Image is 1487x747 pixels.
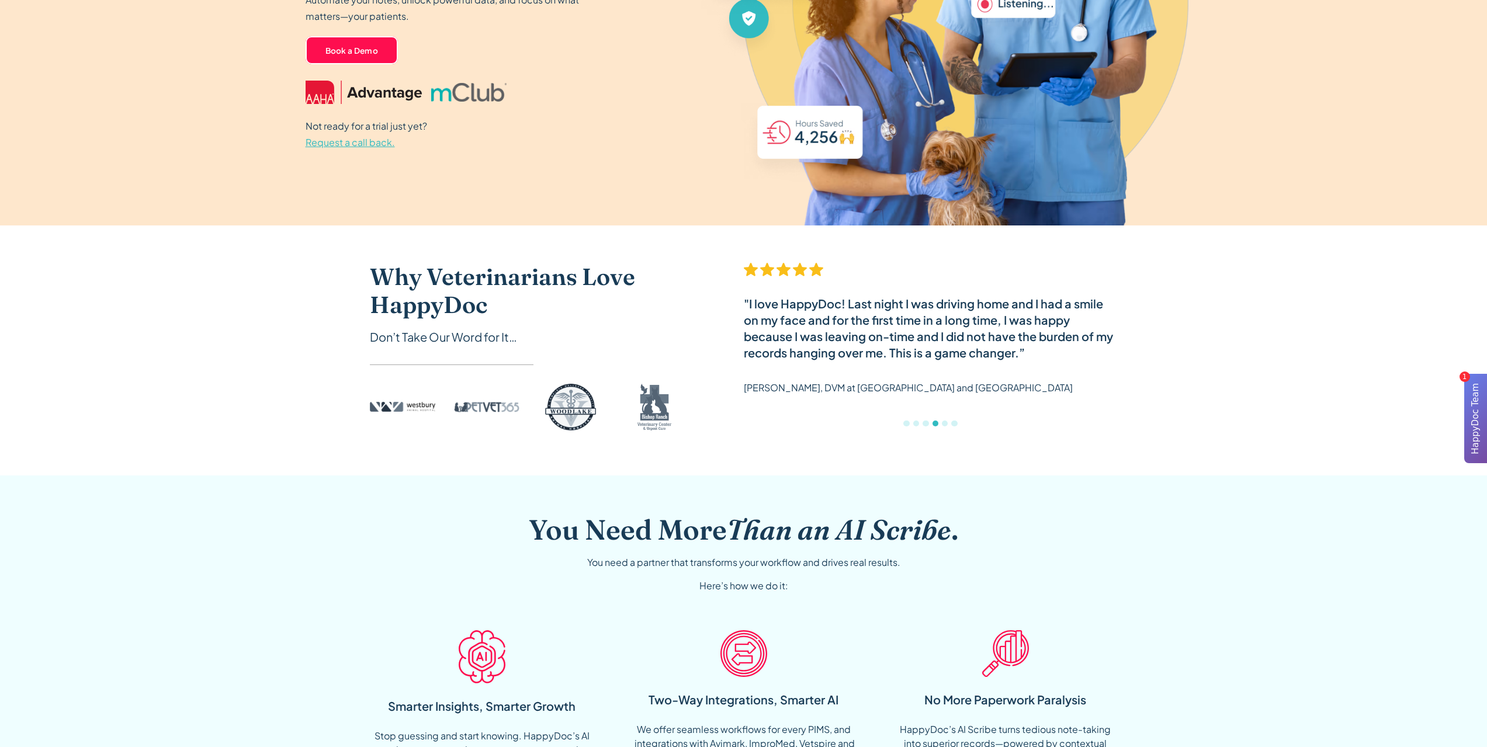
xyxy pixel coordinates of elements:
[720,630,767,677] img: Bi-directional Icon
[913,421,919,426] div: Show slide 2 of 6
[923,421,928,426] div: Show slide 3 of 6
[622,384,688,430] img: Bishop Ranch logo
[306,81,422,104] img: AAHA Advantage logo
[982,630,1029,677] img: Insight Icon
[529,513,958,547] h2: You Need More .
[744,296,1118,361] div: "I love HappyDoc! Last night I was driving home and I had a smile on my face and for the first ti...
[370,384,435,430] img: Westbury
[459,630,505,683] img: AI Icon
[951,421,957,426] div: Show slide 6 of 6
[649,691,838,708] div: Two-Way Integrations, Smarter AI
[370,328,697,346] div: Don’t Take Our Word for It…
[744,263,1118,438] div: 4 of 6
[306,118,427,151] p: Not ready for a trial just yet?
[744,380,1073,396] p: [PERSON_NAME], DVM at [GEOGRAPHIC_DATA] and [GEOGRAPHIC_DATA]
[306,36,398,64] a: Book a Demo
[903,421,909,426] div: Show slide 1 of 6
[306,136,395,148] span: Request a call back.
[431,83,506,102] img: mclub logo
[942,421,948,426] div: Show slide 5 of 6
[587,555,900,569] div: You need a partner that transforms your workflow and drives real results.
[699,579,788,593] div: Here’s how we do it:
[388,697,576,715] div: Smarter Insights, Smarter Growth
[744,263,1118,438] div: carousel
[924,691,1086,708] div: No More Paperwork Paralysis
[370,263,697,319] h2: Why Veterinarians Love HappyDoc
[454,384,519,430] img: PetVet 365 logo
[538,384,604,430] img: Woodlake logo
[727,512,951,547] span: Than an AI Scribe
[933,421,938,426] div: Show slide 4 of 6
